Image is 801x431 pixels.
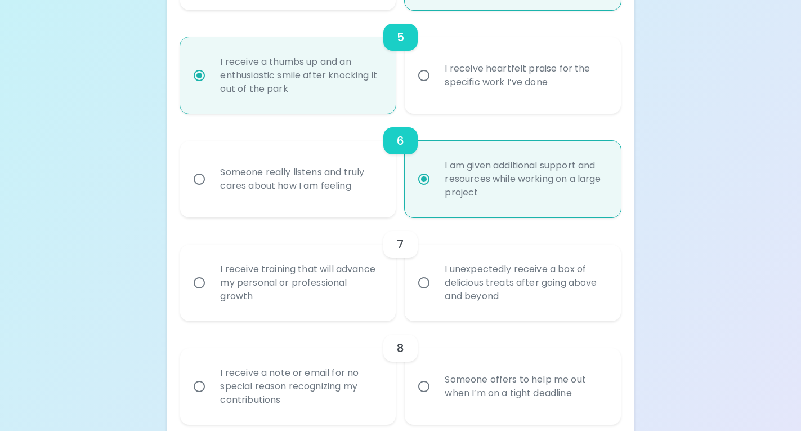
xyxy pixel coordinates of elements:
div: choice-group-check [180,321,620,425]
div: I receive training that will advance my personal or professional growth [211,249,390,317]
div: I receive a thumbs up and an enthusiastic smile after knocking it out of the park [211,42,390,109]
div: I receive a note or email for no special reason recognizing my contributions [211,353,390,420]
div: choice-group-check [180,114,620,217]
div: choice-group-check [180,217,620,321]
h6: 8 [397,339,404,357]
div: Someone really listens and truly cares about how I am feeling [211,152,390,206]
div: I receive heartfelt praise for the specific work I’ve done [436,48,614,103]
h6: 5 [397,28,404,46]
h6: 6 [397,132,404,150]
h6: 7 [397,236,404,254]
div: I unexpectedly receive a box of delicious treats after going above and beyond [436,249,614,317]
div: Someone offers to help me out when I’m on a tight deadline [436,359,614,414]
div: choice-group-check [180,10,620,114]
div: I am given additional support and resources while working on a large project [436,145,614,213]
